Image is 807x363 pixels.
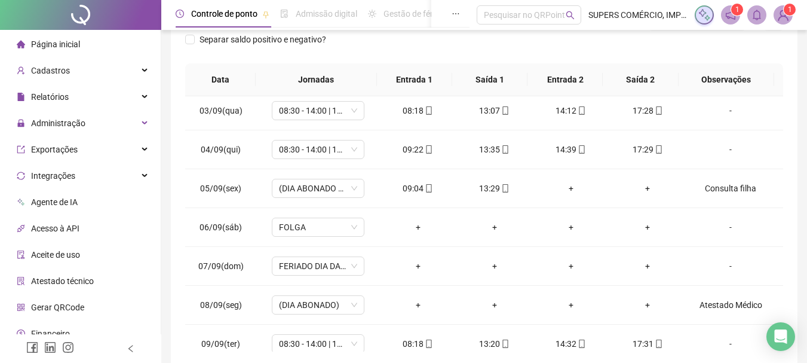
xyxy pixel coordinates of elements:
span: Agente de IA [31,197,78,207]
div: + [389,298,447,312]
span: ellipsis [452,10,460,18]
div: 08:18 [389,337,447,350]
th: Jornadas [256,63,377,96]
span: mobile [576,340,586,348]
span: audit [17,251,25,259]
div: + [619,260,676,273]
div: 13:35 [466,143,523,156]
span: mobile [500,340,510,348]
div: + [542,221,600,234]
span: Gestão de férias [383,9,444,19]
span: Cadastros [31,66,70,75]
img: 24300 [774,6,792,24]
span: clock-circle [176,10,184,18]
th: Entrada 1 [377,63,452,96]
span: Gerar QRCode [31,303,84,312]
div: + [619,221,676,234]
span: FERIADO DIA DA INDEPENDÊNCIA [279,257,357,275]
span: left [127,344,135,353]
span: mobile [500,106,510,115]
span: 08:30 - 14:00 | 15:00 - 17:30 [279,335,357,353]
span: linkedin [44,341,56,353]
span: Controle de ponto [191,9,257,19]
div: + [619,182,676,195]
div: 14:32 [542,337,600,350]
span: Relatórios [31,92,69,102]
div: 09:04 [389,182,447,195]
span: Página inicial [31,39,80,49]
span: qrcode [17,303,25,312]
div: 17:31 [619,337,676,350]
span: facebook [26,341,38,353]
span: SUPERS COMÉRCIO, IMPORTAÇÃO E CONFECÇÃO LTDA [588,8,688,22]
div: - [695,104,766,117]
span: bell [751,10,762,20]
span: 1 [735,5,740,14]
div: + [466,260,523,273]
th: Entrada 2 [527,63,603,96]
div: + [466,298,523,312]
span: 03/09(qua) [200,106,243,115]
span: dollar [17,330,25,338]
span: Integrações [31,171,75,181]
span: FOLGA [279,218,357,236]
span: file [17,93,25,101]
div: + [389,221,447,234]
div: - [695,221,766,234]
div: 17:28 [619,104,676,117]
span: mobile [653,106,663,115]
span: mobile [424,145,433,154]
div: Consulta filha [695,182,766,195]
div: + [542,260,600,273]
th: Saída 2 [603,63,678,96]
span: mobile [424,106,433,115]
span: Financeiro [31,329,70,338]
th: Data [185,63,256,96]
sup: Atualize o seu contato no menu Meus Dados [784,4,796,16]
span: mobile [424,184,433,193]
th: Observações [679,63,774,96]
sup: 1 [731,4,743,16]
span: sync [17,172,25,180]
div: 08:18 [389,104,447,117]
span: mobile [653,145,663,154]
th: Saída 1 [452,63,527,96]
span: 04/09(qui) [201,145,241,154]
div: Open Intercom Messenger [766,322,795,351]
span: export [17,145,25,154]
span: Aceite de uso [31,250,80,260]
span: Observações [688,73,765,86]
div: + [466,221,523,234]
span: (DIA ABONADO PARCIALMENTE) [279,179,357,197]
span: Admissão digital [296,9,357,19]
div: - [695,143,766,156]
span: 08/09(seg) [200,300,242,310]
span: Exportações [31,145,78,154]
span: pushpin [262,11,269,18]
div: 09:22 [389,143,447,156]
span: solution [17,277,25,285]
span: sun [368,10,376,18]
span: lock [17,119,25,127]
span: home [17,40,25,48]
span: 1 [788,5,792,14]
span: mobile [500,145,510,154]
span: mobile [424,340,433,348]
span: 06/09(sáb) [200,222,242,232]
span: Administração [31,118,85,128]
span: api [17,224,25,233]
span: mobile [653,340,663,348]
span: 08:30 - 14:00 | 15:00 - 17:30 [279,141,357,158]
span: 07/09(dom) [198,261,244,271]
img: sparkle-icon.fc2bf0ac1784a2077858766a79e2daf3.svg [698,8,711,22]
div: - [695,337,766,350]
div: + [619,298,676,312]
span: (DIA ABONADO) [279,296,357,314]
span: Acesso à API [31,224,79,233]
div: 14:39 [542,143,600,156]
span: search [566,11,575,20]
span: user-add [17,66,25,75]
span: 05/09(sex) [200,184,241,193]
span: 09/09(ter) [201,339,240,349]
div: 13:20 [466,337,523,350]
